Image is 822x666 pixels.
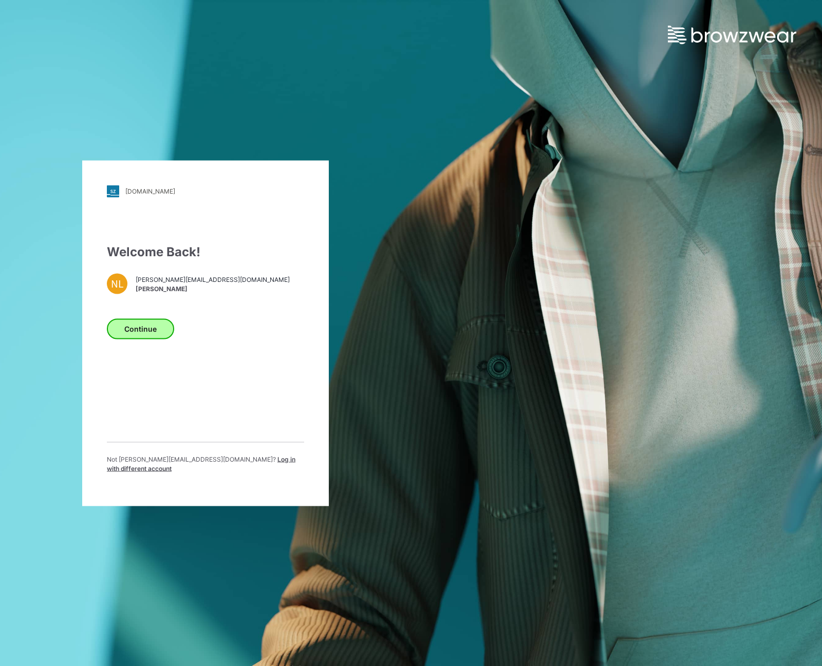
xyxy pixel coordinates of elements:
[136,275,290,284] span: [PERSON_NAME][EMAIL_ADDRESS][DOMAIN_NAME]
[107,185,304,197] a: [DOMAIN_NAME]
[107,242,304,261] div: Welcome Back!
[125,187,175,195] div: [DOMAIN_NAME]
[668,26,796,44] img: browzwear-logo.e42bd6dac1945053ebaf764b6aa21510.svg
[136,284,290,294] span: [PERSON_NAME]
[107,318,174,339] button: Continue
[107,185,119,197] img: stylezone-logo.562084cfcfab977791bfbf7441f1a819.svg
[107,454,304,473] p: Not [PERSON_NAME][EMAIL_ADDRESS][DOMAIN_NAME] ?
[107,273,127,294] div: NL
